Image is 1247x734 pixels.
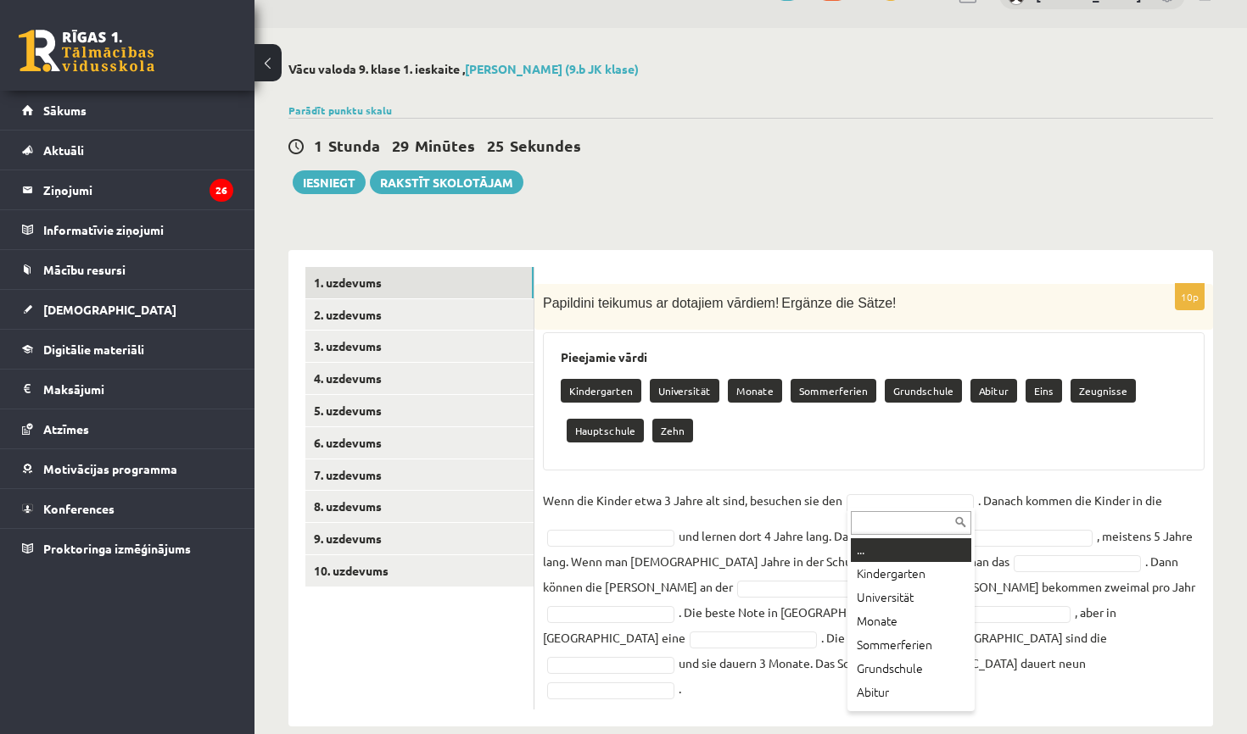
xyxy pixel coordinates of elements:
[851,633,971,657] div: Sommerferien
[851,704,971,728] div: Eins
[851,681,971,704] div: Abitur
[851,657,971,681] div: Grundschule
[851,609,971,633] div: Monate
[851,562,971,586] div: Kindergarten
[851,586,971,609] div: Universität
[851,538,971,562] div: ...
